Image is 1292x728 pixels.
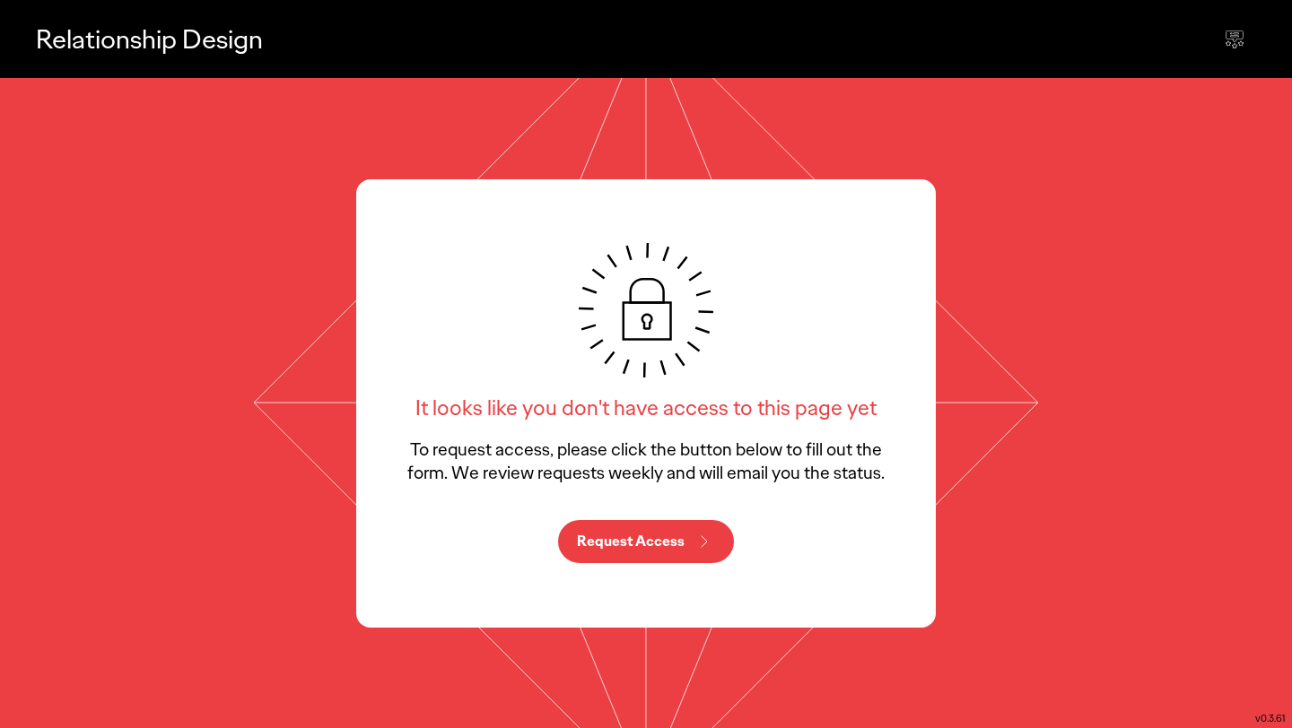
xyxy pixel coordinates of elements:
[36,21,263,57] p: Relationship Design
[402,438,890,484] p: To request access, please click the button below to fill out the form. We review requests weekly ...
[558,520,734,563] button: Request Access
[577,534,685,549] p: Request Access
[1213,18,1256,61] div: Send feedback
[415,394,877,421] h6: It looks like you don't have access to this page yet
